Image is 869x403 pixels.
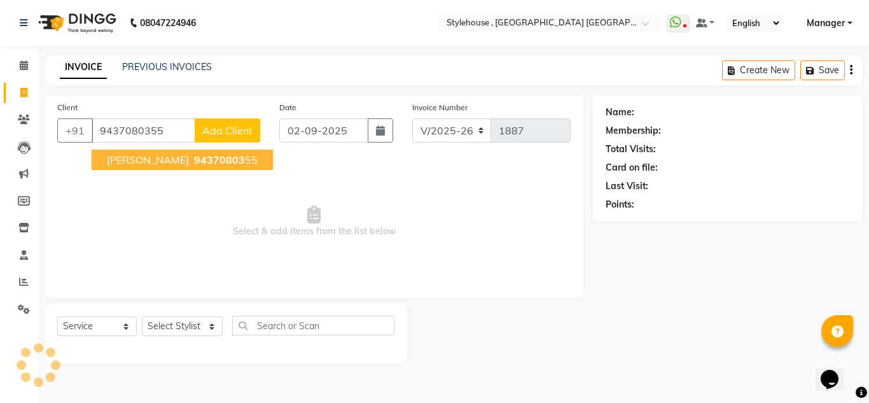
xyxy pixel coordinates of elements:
[807,17,845,30] span: Manager
[191,153,258,166] ngb-highlight: 55
[32,5,120,41] img: logo
[800,60,845,80] button: Save
[606,106,634,119] div: Name:
[92,118,195,143] input: Search by Name/Mobile/Email/Code
[606,124,661,138] div: Membership:
[195,118,260,143] button: Add Client
[107,153,189,166] span: [PERSON_NAME]
[606,198,634,211] div: Points:
[194,153,245,166] span: 94370803
[412,102,468,113] label: Invoice Number
[606,161,658,174] div: Card on file:
[232,316,394,336] input: Search or Scan
[279,102,296,113] label: Date
[57,102,78,113] label: Client
[57,118,93,143] button: +91
[816,352,856,390] iframe: chat widget
[606,143,656,156] div: Total Visits:
[57,158,571,285] span: Select & add items from the list below
[722,60,795,80] button: Create New
[140,5,196,41] b: 08047224946
[606,180,648,193] div: Last Visit:
[202,124,253,137] span: Add Client
[122,61,212,73] a: PREVIOUS INVOICES
[60,56,107,79] a: INVOICE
